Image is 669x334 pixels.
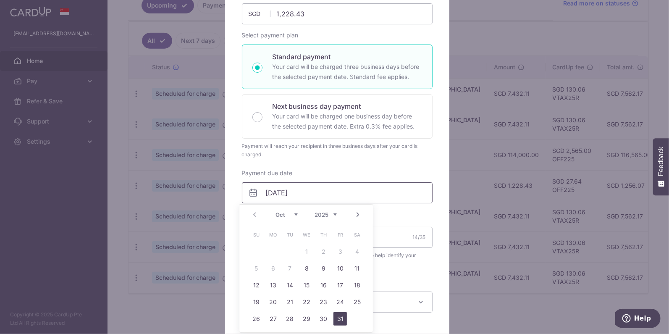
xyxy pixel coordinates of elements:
a: 20 [266,295,280,309]
a: 13 [266,279,280,292]
span: Sunday [249,228,263,242]
p: Standard payment [273,52,422,62]
a: 24 [333,295,347,309]
a: 29 [300,312,313,326]
div: Payment will reach your recipient in three business days after your card is charged. [242,142,433,159]
a: 25 [350,295,364,309]
span: Friday [333,228,347,242]
span: Thursday [317,228,330,242]
a: 30 [317,312,330,326]
span: Saturday [350,228,364,242]
div: 14/35 [413,233,426,242]
a: 14 [283,279,296,292]
iframe: Opens a widget where you can find more information [615,309,661,330]
p: Your card will be charged one business day before the selected payment date. Extra 0.3% fee applies. [273,111,422,131]
a: 10 [333,262,347,275]
label: Payment due date [242,169,293,177]
p: Your card will be charged three business days before the selected payment date. Standard fee appl... [273,62,422,82]
a: 31 [333,312,347,326]
span: Tuesday [283,228,296,242]
a: 8 [300,262,313,275]
a: 19 [249,295,263,309]
a: 21 [283,295,296,309]
a: 15 [300,279,313,292]
a: 23 [317,295,330,309]
a: 17 [333,279,347,292]
span: SGD [249,10,270,18]
span: Monday [266,228,280,242]
a: 16 [317,279,330,292]
a: 27 [266,312,280,326]
a: 22 [300,295,313,309]
span: Feedback [657,147,665,176]
a: 26 [249,312,263,326]
a: 18 [350,279,364,292]
a: 11 [350,262,364,275]
p: Next business day payment [273,101,422,111]
button: Feedback - Show survey [653,138,669,195]
span: Wednesday [300,228,313,242]
a: 28 [283,312,296,326]
a: 9 [317,262,330,275]
input: DD / MM / YYYY [242,182,433,203]
label: Select payment plan [242,31,299,39]
a: 12 [249,279,263,292]
a: Next [353,210,363,220]
input: 0.00 [242,3,433,24]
